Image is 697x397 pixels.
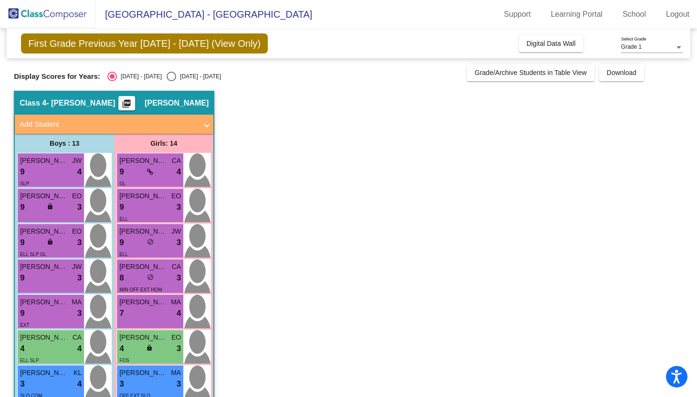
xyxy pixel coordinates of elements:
span: 3 [119,378,124,390]
span: [PERSON_NAME] [20,156,68,166]
span: JW [72,156,82,166]
span: 7 [119,307,124,320]
span: do_not_disturb_alt [147,238,154,245]
a: Support [496,7,539,22]
span: 3 [77,236,82,249]
span: EO [72,226,82,236]
span: Download [607,69,636,76]
button: Grade/Archive Students in Table View [467,64,594,81]
span: MIN OFF EXT HOM [119,287,162,292]
button: Download [599,64,644,81]
span: 3 [177,272,181,284]
span: 4 [77,343,82,355]
div: [DATE] - [DATE] [176,72,221,81]
span: lock [47,238,53,245]
span: [PERSON_NAME] [119,368,167,378]
span: FOS [119,358,129,363]
span: 8 [119,272,124,284]
span: EXT [20,322,29,328]
span: ELL [119,216,128,222]
span: EO [171,333,181,343]
span: MA [171,368,181,378]
span: ELL SLP [20,358,39,363]
mat-expansion-panel-header: Add Student [15,115,213,134]
span: 3 [77,307,82,320]
span: 3 [177,378,181,390]
span: 4 [77,378,82,390]
span: [PERSON_NAME] [145,98,209,108]
span: ELL [119,252,128,257]
span: lock [47,203,53,210]
span: Display Scores for Years: [14,72,100,81]
span: [PERSON_NAME] [119,333,167,343]
span: Grade/Archive Students in Table View [475,69,587,76]
span: do_not_disturb_alt [147,274,154,280]
div: Girls: 14 [114,134,213,153]
span: SLP [20,181,29,186]
div: [DATE] - [DATE] [117,72,162,81]
span: 3 [177,236,181,249]
span: [PERSON_NAME] [20,226,68,236]
span: 9 [119,201,124,214]
mat-icon: picture_as_pdf [121,99,132,112]
span: [PERSON_NAME] [20,368,68,378]
span: CA [73,333,82,343]
span: lock [146,344,153,351]
span: 9 [20,166,24,178]
span: JW [171,226,181,236]
span: 3 [77,201,82,214]
mat-radio-group: Select an option [107,72,221,81]
span: [GEOGRAPHIC_DATA] - [GEOGRAPHIC_DATA] [95,7,312,22]
span: [PERSON_NAME] [119,191,167,201]
span: ELL SLP GL [20,252,46,257]
span: First Grade Previous Year [DATE] - [DATE] (View Only) [21,33,268,54]
div: Boys : 13 [15,134,114,153]
span: [PERSON_NAME] [119,297,167,307]
span: [PERSON_NAME] [PERSON_NAME] [20,262,68,272]
span: CA [172,262,181,272]
span: EO [171,191,181,201]
span: 9 [20,272,24,284]
a: Learning Portal [543,7,611,22]
span: [PERSON_NAME] [119,262,167,272]
span: [PERSON_NAME] [119,226,167,236]
span: CA [172,156,181,166]
span: Grade 1 [621,43,642,50]
span: 3 [77,272,82,284]
span: [PERSON_NAME] [20,297,68,307]
span: 9 [20,201,24,214]
span: - [PERSON_NAME] [46,98,115,108]
span: 3 [20,378,24,390]
span: Digital Data Wall [527,40,576,47]
span: EO [72,191,82,201]
span: 9 [20,236,24,249]
span: JW [72,262,82,272]
a: School [615,7,654,22]
mat-panel-title: Add Student [20,119,197,130]
span: 4 [20,343,24,355]
span: KL [74,368,82,378]
span: GL [119,181,126,186]
button: Digital Data Wall [519,35,583,52]
span: 4 [119,343,124,355]
span: 4 [77,166,82,178]
span: [PERSON_NAME] [20,191,68,201]
button: Print Students Details [118,96,135,110]
span: 4 [177,166,181,178]
a: Logout [658,7,697,22]
span: Class 4 [20,98,46,108]
span: 4 [177,307,181,320]
span: MA [72,297,82,307]
span: 9 [119,236,124,249]
span: [PERSON_NAME] [PERSON_NAME] [119,156,167,166]
span: 9 [119,166,124,178]
span: 3 [177,343,181,355]
span: MA [171,297,181,307]
span: 9 [20,307,24,320]
span: 3 [177,201,181,214]
span: [PERSON_NAME] [20,333,68,343]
